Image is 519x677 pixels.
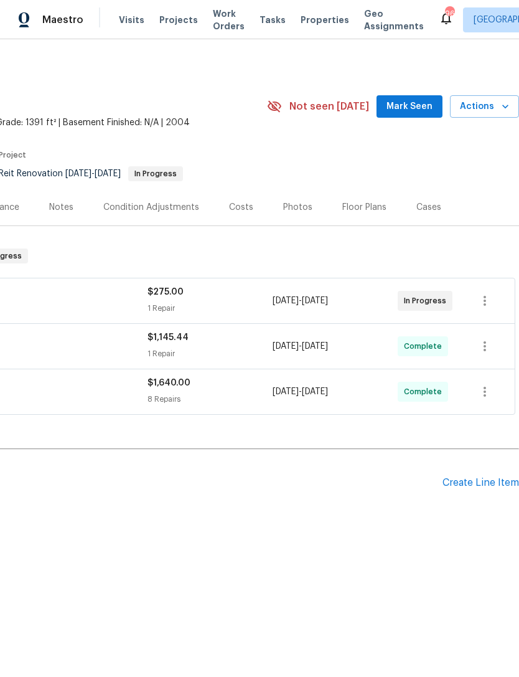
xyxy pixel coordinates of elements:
span: $275.00 [147,288,184,296]
span: $1,145.44 [147,333,189,342]
span: Visits [119,14,144,26]
span: Geo Assignments [364,7,424,32]
div: 96 [445,7,454,20]
span: [DATE] [65,169,91,178]
button: Mark Seen [376,95,442,118]
span: - [273,386,328,398]
span: Projects [159,14,198,26]
span: Mark Seen [386,99,432,115]
span: [DATE] [273,387,299,396]
span: [DATE] [95,169,121,178]
span: [DATE] [302,296,328,305]
span: [DATE] [273,296,299,305]
span: Actions [460,99,509,115]
div: Notes [49,201,73,214]
span: Properties [301,14,349,26]
div: Cases [416,201,441,214]
span: - [273,295,328,307]
span: In Progress [404,295,451,307]
div: Photos [283,201,312,214]
div: Costs [229,201,253,214]
span: - [273,340,328,353]
button: Actions [450,95,519,118]
span: Tasks [259,16,286,24]
div: Condition Adjustments [103,201,199,214]
div: 1 Repair [147,302,273,315]
span: Not seen [DATE] [289,100,369,113]
div: 1 Repair [147,348,273,360]
span: [DATE] [302,342,328,351]
span: In Progress [129,170,182,178]
span: Complete [404,386,447,398]
span: [DATE] [302,387,328,396]
span: Complete [404,340,447,353]
span: Maestro [42,14,83,26]
span: Work Orders [213,7,245,32]
span: [DATE] [273,342,299,351]
span: - [65,169,121,178]
span: $1,640.00 [147,379,190,387]
div: Floor Plans [342,201,386,214]
div: 8 Repairs [147,393,273,405]
div: Create Line Item [442,477,519,489]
